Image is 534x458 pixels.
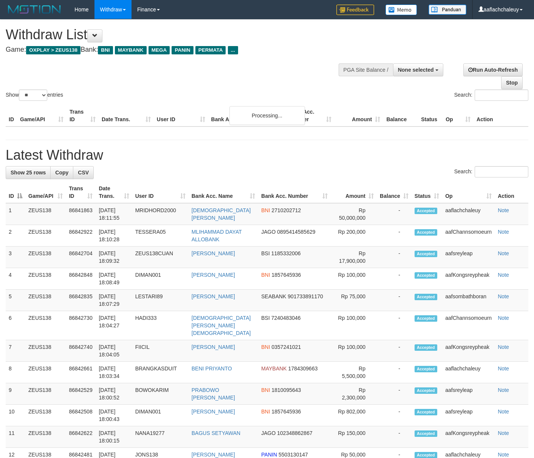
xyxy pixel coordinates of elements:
[96,290,132,311] td: [DATE] 18:07:29
[415,251,437,257] span: Accepted
[415,315,437,322] span: Accepted
[271,315,301,321] span: Copy 7240483046 to clipboard
[336,5,374,15] img: Feedback.jpg
[66,203,96,225] td: 86841863
[261,207,270,213] span: BNI
[66,362,96,383] td: 86842661
[393,63,443,76] button: None selected
[132,203,189,225] td: MRIDHORD2000
[261,409,270,415] span: BNI
[286,105,334,126] th: Bank Acc. Number
[498,409,509,415] a: Note
[271,250,301,256] span: Copy 1185332006 to clipboard
[377,340,412,362] td: -
[331,340,377,362] td: Rp 100,000
[442,247,495,268] td: aafsreyleap
[6,203,25,225] td: 1
[415,229,437,236] span: Accepted
[261,315,270,321] span: BSI
[195,46,226,54] span: PERMATA
[25,340,66,362] td: ZEUS138
[132,268,189,290] td: DIMAN001
[475,166,528,177] input: Search:
[498,207,509,213] a: Note
[19,89,47,101] select: Showentries
[412,182,442,203] th: Status: activate to sort column ascending
[25,362,66,383] td: ZEUS138
[132,290,189,311] td: LESTARI89
[331,405,377,426] td: Rp 802,000
[442,182,495,203] th: Op: activate to sort column ascending
[132,383,189,405] td: BOWOKARIM
[192,272,235,278] a: [PERSON_NAME]
[25,225,66,247] td: ZEUS138
[6,182,25,203] th: ID: activate to sort column descending
[99,105,154,126] th: Date Trans.
[25,383,66,405] td: ZEUS138
[258,182,331,203] th: Bank Acc. Number: activate to sort column ascending
[132,362,189,383] td: BRANGKASDUIT
[442,405,495,426] td: aafsreyleap
[377,247,412,268] td: -
[192,430,240,436] a: BAGUS SETYAWAN
[498,293,509,299] a: Note
[498,452,509,458] a: Note
[272,409,301,415] span: Copy 1857645936 to clipboard
[192,315,251,336] a: [DEMOGRAPHIC_DATA][PERSON_NAME][DEMOGRAPHIC_DATA]
[25,182,66,203] th: Game/API: activate to sort column ascending
[377,405,412,426] td: -
[331,362,377,383] td: Rp 5,500,000
[25,311,66,340] td: ZEUS138
[272,207,301,213] span: Copy 2710202712 to clipboard
[501,76,523,89] a: Stop
[377,426,412,448] td: -
[25,247,66,268] td: ZEUS138
[192,344,235,350] a: [PERSON_NAME]
[261,430,276,436] span: JAGO
[66,311,96,340] td: 86842730
[6,340,25,362] td: 7
[192,229,242,242] a: MLIHAMMAD DAYAT ALLOBANK
[229,106,305,125] div: Processing...
[132,340,189,362] td: FIICIL
[50,166,73,179] a: Copy
[66,247,96,268] td: 86842704
[149,46,170,54] span: MEGA
[288,365,318,372] span: Copy 1784309663 to clipboard
[454,89,528,101] label: Search:
[192,365,232,372] a: BENI PRIYANTO
[475,89,528,101] input: Search:
[6,362,25,383] td: 8
[261,387,270,393] span: BNI
[498,344,509,350] a: Note
[498,430,509,436] a: Note
[6,225,25,247] td: 2
[377,225,412,247] td: -
[288,293,323,299] span: Copy 901733891170 to clipboard
[261,365,286,372] span: MAYBANK
[442,225,495,247] td: aafChannsomoeurn
[132,311,189,340] td: HADI333
[377,290,412,311] td: -
[415,430,437,437] span: Accepted
[415,272,437,279] span: Accepted
[96,405,132,426] td: [DATE] 18:00:43
[98,46,113,54] span: BNI
[96,182,132,203] th: Date Trans.: activate to sort column ascending
[66,182,96,203] th: Trans ID: activate to sort column ascending
[66,383,96,405] td: 86842529
[442,340,495,362] td: aafKongsreypheak
[474,105,528,126] th: Action
[398,67,434,73] span: None selected
[331,182,377,203] th: Amount: activate to sort column ascending
[277,229,315,235] span: Copy 0895414585629 to clipboard
[25,268,66,290] td: ZEUS138
[132,426,189,448] td: NANA19277
[377,311,412,340] td: -
[67,105,99,126] th: Trans ID
[192,387,235,401] a: PRABOWO [PERSON_NAME]
[6,268,25,290] td: 4
[272,344,301,350] span: Copy 0357241021 to clipboard
[66,268,96,290] td: 86842848
[339,63,393,76] div: PGA Site Balance /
